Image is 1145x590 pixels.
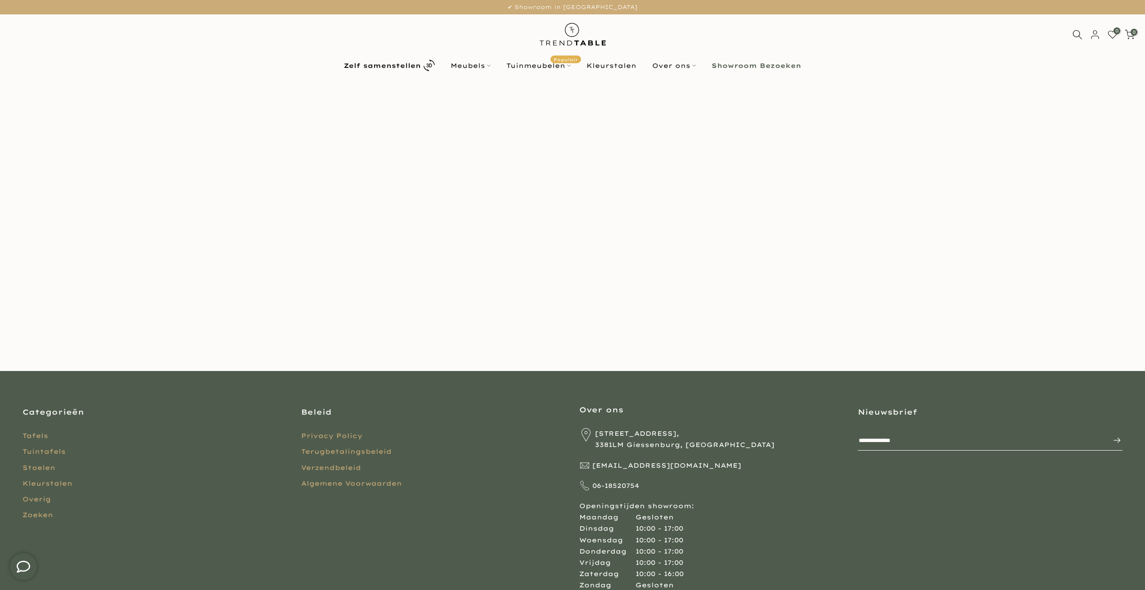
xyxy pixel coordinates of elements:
[645,60,704,71] a: Over ons
[579,405,844,415] h3: Over ons
[579,60,645,71] a: Kleurstalen
[704,60,809,71] a: Showroom Bezoeken
[579,546,636,557] div: Donderdag
[636,512,674,523] div: Gesloten
[23,511,53,519] a: Zoeken
[1108,30,1118,40] a: 0
[858,407,1123,417] h3: Nieuwsbrief
[344,63,421,69] b: Zelf samenstellen
[636,546,683,557] div: 10:00 - 17:00
[1,544,46,589] iframe: toggle-frame
[23,495,51,503] a: Overig
[595,428,775,451] span: [STREET_ADDRESS], 3381LM Giessenburg, [GEOGRAPHIC_DATA]
[11,2,1134,12] p: ✔ Showroom in [GEOGRAPHIC_DATA]
[1113,27,1120,34] span: 0
[1125,30,1135,40] a: 0
[301,447,392,456] a: Terugbetalingsbeleid
[443,60,499,71] a: Meubels
[23,479,72,487] a: Kleurstalen
[533,14,612,54] img: trend-table
[1104,431,1122,449] button: Inschrijven
[592,460,741,471] span: [EMAIL_ADDRESS][DOMAIN_NAME]
[1131,29,1137,36] span: 0
[550,55,581,63] span: Populair
[301,432,362,440] a: Privacy Policy
[636,523,683,534] div: 10:00 - 17:00
[301,479,402,487] a: Algemene Voorwaarden
[301,407,566,417] h3: Beleid
[636,568,684,580] div: 10:00 - 16:00
[579,557,636,568] div: Vrijdag
[23,432,48,440] a: Tafels
[592,480,639,492] span: 06-18520754
[499,60,579,71] a: TuinmeubelenPopulair
[336,58,443,73] a: Zelf samenstellen
[23,447,66,456] a: Tuintafels
[23,464,55,472] a: Stoelen
[23,407,288,417] h3: Categorieën
[579,568,636,580] div: Zaterdag
[712,63,801,69] b: Showroom Bezoeken
[301,464,361,472] a: Verzendbeleid
[579,512,636,523] div: Maandag
[579,535,636,546] div: Woensdag
[579,523,636,534] div: Dinsdag
[636,557,683,568] div: 10:00 - 17:00
[1104,435,1122,446] span: Inschrijven
[636,535,683,546] div: 10:00 - 17:00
